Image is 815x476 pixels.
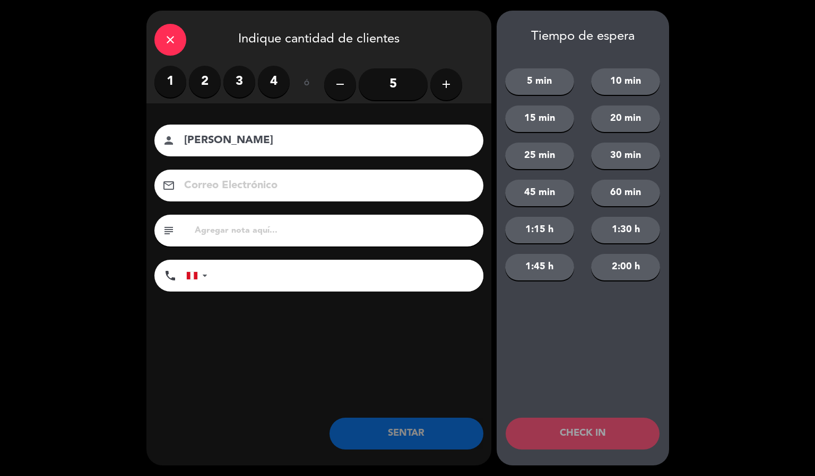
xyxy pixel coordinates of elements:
[258,66,290,98] label: 4
[194,223,475,238] input: Agregar nota aquí...
[164,269,177,282] i: phone
[505,217,574,243] button: 1:15 h
[187,260,211,291] div: Peru (Perú): +51
[505,105,574,132] button: 15 min
[505,143,574,169] button: 25 min
[290,66,324,103] div: ó
[183,177,470,195] input: Correo Electrónico
[505,254,574,280] button: 1:45 h
[330,418,483,449] button: SENTAR
[591,180,660,206] button: 60 min
[164,33,177,46] i: close
[324,68,356,100] button: remove
[591,217,660,243] button: 1:30 h
[591,254,660,280] button: 2:00 h
[497,29,669,45] div: Tiempo de espera
[183,131,470,150] input: Nombre del cliente
[591,105,660,132] button: 20 min
[162,134,175,147] i: person
[505,68,574,95] button: 5 min
[146,11,491,66] div: Indique cantidad de clientes
[430,68,462,100] button: add
[223,66,255,98] label: 3
[506,418,660,449] button: CHECK IN
[591,143,660,169] button: 30 min
[162,179,175,192] i: email
[334,78,346,91] i: remove
[154,66,186,98] label: 1
[505,180,574,206] button: 45 min
[440,78,453,91] i: add
[162,224,175,237] i: subject
[591,68,660,95] button: 10 min
[189,66,221,98] label: 2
